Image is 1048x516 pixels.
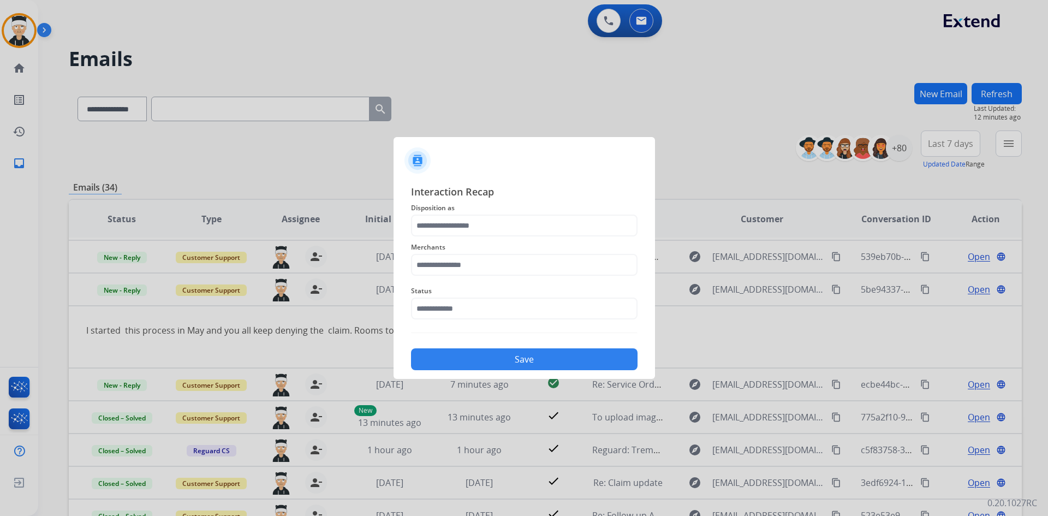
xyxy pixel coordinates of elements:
span: Disposition as [411,201,638,215]
img: contactIcon [404,147,431,174]
img: contact-recap-line.svg [411,333,638,333]
p: 0.20.1027RC [987,496,1037,509]
span: Interaction Recap [411,184,638,201]
span: Merchants [411,241,638,254]
span: Status [411,284,638,298]
button: Save [411,348,638,370]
